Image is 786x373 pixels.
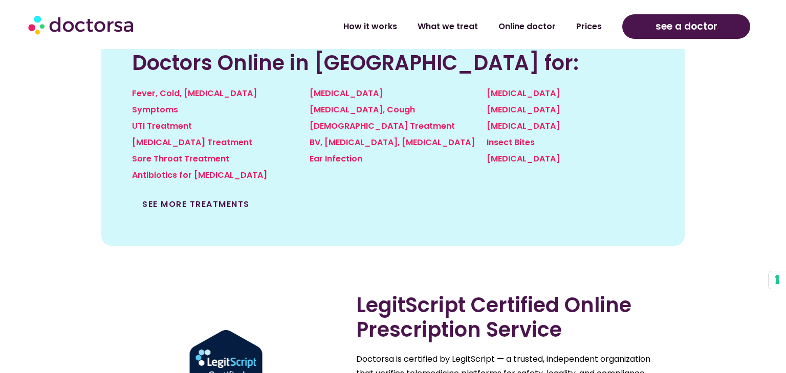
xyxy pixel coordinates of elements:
[487,104,560,115] a: [MEDICAL_DATA]
[310,153,362,165] a: Ear Infection
[769,271,786,289] button: Your consent preferences for tracking technologies
[622,14,750,39] a: see a doctor
[132,153,229,165] a: Sore Throat Treatment
[487,120,560,132] a: [MEDICAL_DATA]
[487,87,560,99] a: [MEDICAL_DATA]
[132,120,192,132] a: UTI Treatment
[487,136,535,148] a: Insect Bites
[310,104,415,115] a: [MEDICAL_DATA], Cough
[142,198,250,210] a: See more treatments
[310,87,383,99] a: [MEDICAL_DATA]
[132,169,267,181] a: Antibiotics for [MEDICAL_DATA]
[310,136,320,148] a: BV
[132,87,257,115] a: Fever, Cold, [MEDICAL_DATA] Symptoms
[333,15,407,38] a: How it works
[566,15,612,38] a: Prices
[320,136,398,148] a: , [MEDICAL_DATA]
[132,136,252,148] a: [MEDICAL_DATA] Treatment
[207,15,612,38] nav: Menu
[488,15,566,38] a: Online doctor
[132,51,654,75] h2: Doctors Online in [GEOGRAPHIC_DATA] for:
[398,136,475,148] a: , [MEDICAL_DATA]
[310,120,455,132] a: [DEMOGRAPHIC_DATA] Treatment
[407,15,488,38] a: What we treat
[487,153,560,165] a: [MEDICAL_DATA]
[356,293,685,342] h2: LegitScript Certified Online Prescription Service
[656,18,717,35] span: see a doctor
